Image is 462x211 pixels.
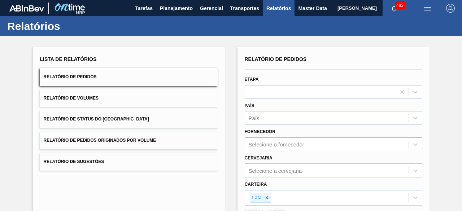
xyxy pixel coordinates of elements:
[423,4,432,13] img: userActions
[44,117,149,122] span: Relatório de Status do [GEOGRAPHIC_DATA]
[40,89,218,107] button: Relatório de Volumes
[446,4,455,13] img: Logout
[44,159,104,164] span: Relatório de Sugestões
[40,110,218,128] button: Relatório de Status do [GEOGRAPHIC_DATA]
[245,182,267,187] label: Carteira
[245,129,275,134] label: Fornecedor
[44,138,156,143] span: Relatório de Pedidos Originados por Volume
[40,56,97,62] span: Lista de Relatórios
[249,141,304,148] div: Selecione o fornecedor
[40,153,218,171] button: Relatório de Sugestões
[40,68,218,86] button: Relatório de Pedidos
[9,5,44,12] img: TNhmsLtSVTkK8tSr43FrP2fwEKptu5GPRR3wAAAABJRU5ErkJggg==
[383,3,406,13] button: Notificações
[249,167,302,173] div: Selecione a cervejaria
[44,74,97,79] span: Relatório de Pedidos
[266,4,291,13] span: Relatórios
[160,4,193,13] span: Planejamento
[200,4,223,13] span: Gerencial
[40,132,218,149] button: Relatório de Pedidos Originados por Volume
[245,77,259,82] label: Etapa
[250,193,263,202] div: Lata
[298,4,327,13] span: Master Data
[44,96,99,101] span: Relatório de Volumes
[245,56,307,62] span: Relatório de Pedidos
[7,22,135,30] h1: Relatórios
[230,4,259,13] span: Transportes
[135,4,153,13] span: Tarefas
[249,115,260,121] div: País
[245,103,254,108] label: País
[395,1,405,9] span: 483
[245,155,273,161] label: Cervejaria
